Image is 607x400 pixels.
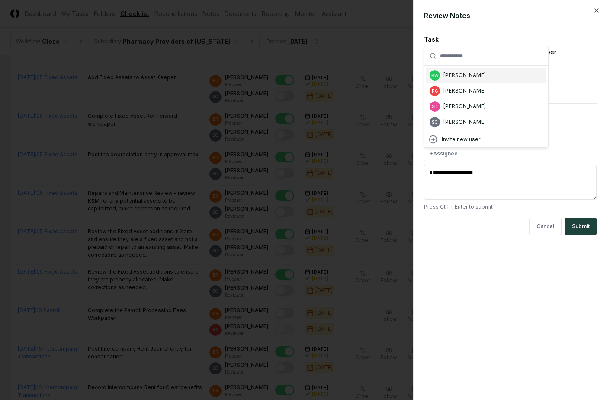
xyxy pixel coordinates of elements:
[443,103,486,110] div: [PERSON_NAME]
[432,119,438,126] span: SC
[424,146,463,161] button: +Assignee
[424,10,597,21] div: Review Notes
[424,66,548,147] div: Suggestions
[565,218,597,235] button: Submit
[443,71,486,79] div: [PERSON_NAME]
[428,134,545,145] a: Invite new user
[443,87,486,95] div: [PERSON_NAME]
[424,203,597,211] p: Press Ctrl + Enter to submit
[529,218,562,235] button: Cancel
[424,35,597,44] div: Task
[432,103,438,110] span: SD
[431,72,439,79] span: KW
[432,88,438,94] span: RG
[443,118,486,126] div: [PERSON_NAME]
